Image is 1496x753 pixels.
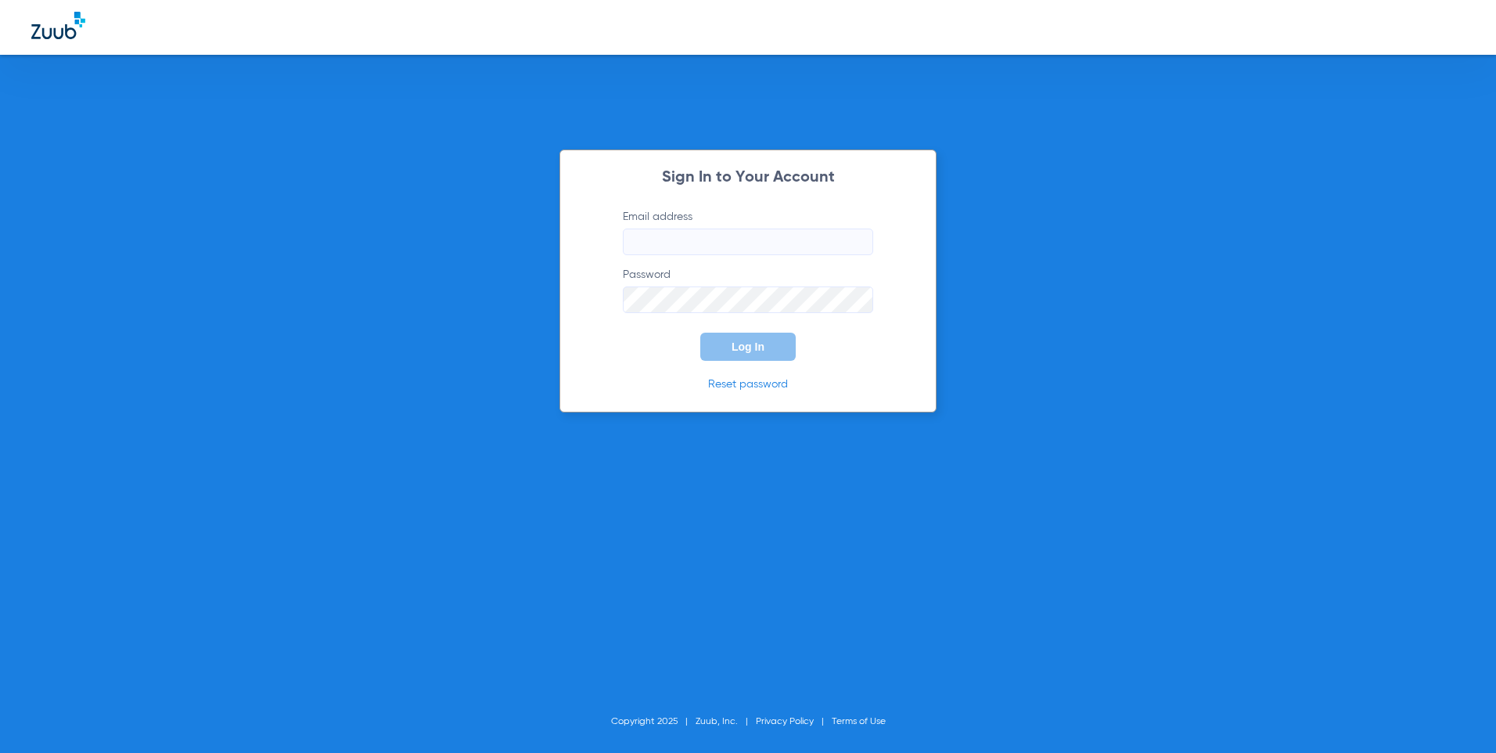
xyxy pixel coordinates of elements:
[708,379,788,390] a: Reset password
[756,717,814,726] a: Privacy Policy
[31,12,85,39] img: Zuub Logo
[599,170,897,186] h2: Sign In to Your Account
[832,717,886,726] a: Terms of Use
[696,714,756,730] li: Zuub, Inc.
[623,267,873,313] label: Password
[611,714,696,730] li: Copyright 2025
[1418,678,1496,753] iframe: Chat Widget
[623,229,873,255] input: Email address
[700,333,796,361] button: Log In
[623,286,873,313] input: Password
[732,340,764,353] span: Log In
[623,209,873,255] label: Email address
